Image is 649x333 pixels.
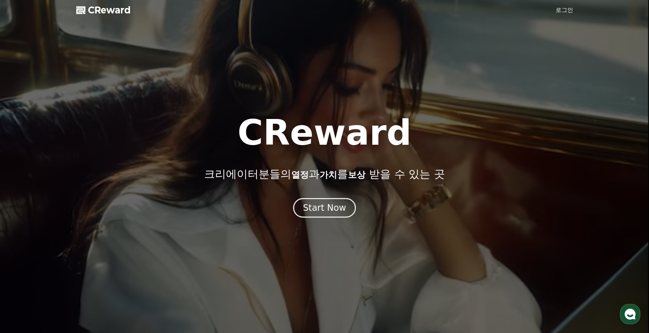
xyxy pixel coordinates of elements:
[76,4,131,16] a: CReward
[238,115,411,150] h1: CReward
[293,198,356,218] button: Start Now
[291,170,309,180] span: 열정
[2,230,48,248] a: 홈
[88,4,131,16] span: CReward
[204,168,445,181] p: 크리에이터분들의 과 를 받을 수 있는 곳
[556,6,573,15] a: 로그인
[23,241,27,247] span: 홈
[66,241,75,247] span: 대화
[303,202,346,214] div: Start Now
[94,230,139,248] a: 설정
[348,170,365,180] span: 보상
[112,241,121,247] span: 설정
[48,230,94,248] a: 대화
[293,205,356,212] a: Start Now
[320,170,337,180] span: 가치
